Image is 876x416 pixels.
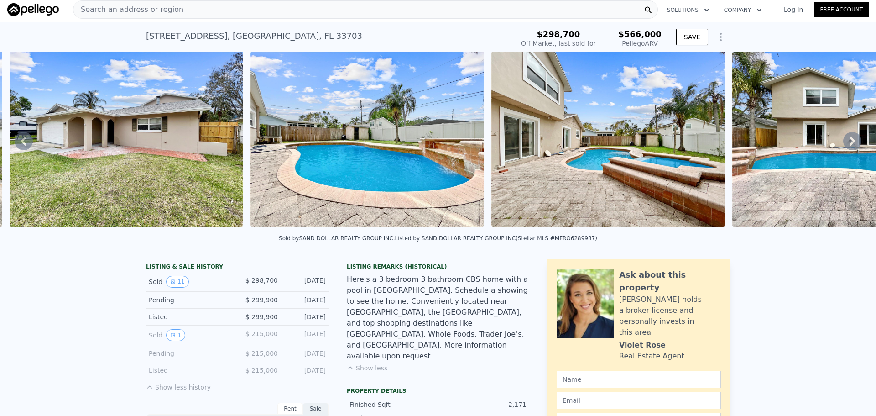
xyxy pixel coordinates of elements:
[303,403,328,415] div: Sale
[245,296,278,304] span: $ 299,900
[285,349,326,358] div: [DATE]
[619,351,684,362] div: Real Estate Agent
[166,329,185,341] button: View historical data
[557,392,721,409] input: Email
[618,39,662,48] div: Pellego ARV
[619,340,666,351] div: Violet Rose
[537,29,580,39] span: $298,700
[146,379,211,392] button: Show less history
[717,2,769,18] button: Company
[347,274,529,362] div: Here's a 3 bedroom 3 bathroom CBS home with a pool in [GEOGRAPHIC_DATA]. Schedule a showing to se...
[149,366,230,375] div: Listed
[285,329,326,341] div: [DATE]
[73,4,183,15] span: Search an address or region
[149,312,230,321] div: Listed
[618,29,662,39] span: $566,000
[773,5,814,14] a: Log In
[347,363,387,373] button: Show less
[10,52,243,227] img: Sale: 60359308 Parcel: 53501000
[438,400,527,409] div: 2,171
[676,29,708,45] button: SAVE
[279,235,395,242] div: Sold by SAND DOLLAR REALTY GROUP INC .
[285,295,326,305] div: [DATE]
[814,2,869,17] a: Free Account
[166,276,188,288] button: View historical data
[146,30,362,42] div: [STREET_ADDRESS] , [GEOGRAPHIC_DATA] , FL 33703
[250,52,484,227] img: Sale: 60359308 Parcel: 53501000
[712,28,730,46] button: Show Options
[349,400,438,409] div: Finished Sqft
[619,294,721,338] div: [PERSON_NAME] holds a broker license and personally invests in this area
[347,387,529,395] div: Property details
[149,276,230,288] div: Sold
[245,350,278,357] span: $ 215,000
[347,263,529,270] div: Listing Remarks (Historical)
[285,366,326,375] div: [DATE]
[521,39,596,48] div: Off Market, last sold for
[395,235,597,242] div: Listed by SAND DOLLAR REALTY GROUP INC (Stellar MLS #MFRO6289987)
[245,367,278,374] span: $ 215,000
[245,330,278,337] span: $ 215,000
[660,2,717,18] button: Solutions
[619,269,721,294] div: Ask about this property
[285,276,326,288] div: [DATE]
[149,329,230,341] div: Sold
[277,403,303,415] div: Rent
[245,277,278,284] span: $ 298,700
[146,263,328,272] div: LISTING & SALE HISTORY
[491,52,725,227] img: Sale: 60359308 Parcel: 53501000
[285,312,326,321] div: [DATE]
[557,371,721,388] input: Name
[7,3,59,16] img: Pellego
[149,295,230,305] div: Pending
[149,349,230,358] div: Pending
[245,313,278,321] span: $ 299,900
